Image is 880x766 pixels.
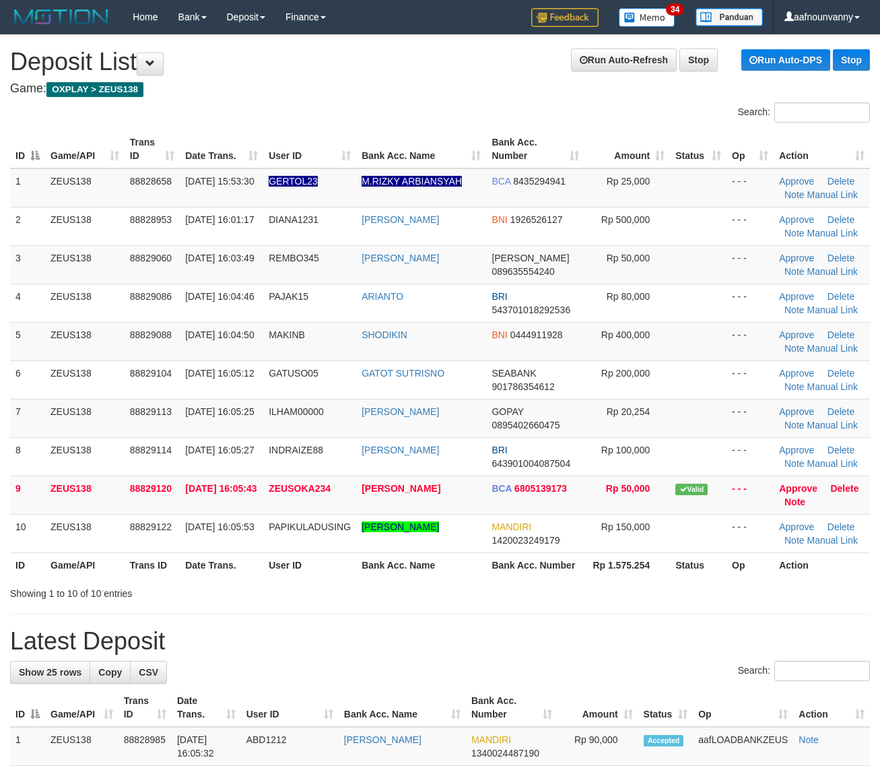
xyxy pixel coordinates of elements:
td: 2 [10,207,45,245]
th: Op: activate to sort column ascending [693,689,793,727]
a: [PERSON_NAME] [362,521,439,532]
span: Copy 1926526127 to clipboard [510,214,563,225]
td: - - - [726,245,774,284]
span: [DATE] 16:05:53 [185,521,254,532]
a: [PERSON_NAME] [362,445,439,455]
span: [DATE] 16:01:17 [185,214,254,225]
td: 8 [10,437,45,476]
span: BNI [492,214,507,225]
a: Run Auto-Refresh [571,49,677,71]
span: [PERSON_NAME] [492,253,569,263]
th: Trans ID: activate to sort column ascending [119,689,172,727]
th: Bank Acc. Number [486,552,584,577]
a: Approve [779,483,817,494]
td: - - - [726,168,774,208]
span: Accepted [644,735,684,746]
span: ZEUSOKA234 [269,483,331,494]
th: Op: activate to sort column ascending [726,130,774,168]
img: Feedback.jpg [531,8,599,27]
span: Copy 1340024487190 to clipboard [471,748,539,759]
span: BRI [492,445,507,455]
a: Approve [779,176,814,187]
span: [DATE] 16:05:27 [185,445,254,455]
span: Nama rekening ada tanda titik/strip, harap diedit [269,176,318,187]
td: ZEUS138 [45,514,125,552]
img: Button%20Memo.svg [619,8,675,27]
td: ABD1212 [241,727,339,766]
th: Game/API [45,552,125,577]
th: ID: activate to sort column descending [10,130,45,168]
th: Bank Acc. Name: activate to sort column ascending [356,130,486,168]
td: - - - [726,514,774,552]
span: Copy 0444911928 to clipboard [510,329,563,340]
span: 88829060 [130,253,172,263]
span: SEABANK [492,368,536,379]
span: CSV [139,667,158,678]
span: Show 25 rows [19,667,81,678]
td: - - - [726,437,774,476]
span: [DATE] 16:04:46 [185,291,254,302]
a: Manual Link [807,458,858,469]
span: Copy 901786354612 to clipboard [492,381,554,392]
th: Game/API: activate to sort column ascending [45,689,119,727]
td: ZEUS138 [45,322,125,360]
th: Bank Acc. Number: activate to sort column ascending [486,130,584,168]
th: Action: activate to sort column ascending [774,130,870,168]
td: aafLOADBANKZEUS [693,727,793,766]
td: 1 [10,168,45,208]
span: 88829122 [130,521,172,532]
span: [DATE] 15:53:30 [185,176,254,187]
td: ZEUS138 [45,284,125,322]
span: Rp 50,000 [606,483,650,494]
a: M.RIZKY ARBIANSYAH [362,176,462,187]
a: Manual Link [807,535,858,546]
td: - - - [726,360,774,399]
span: 88828953 [130,214,172,225]
span: INDRAIZE88 [269,445,323,455]
span: MANDIRI [471,734,511,745]
span: Rp 20,254 [607,406,650,417]
span: Copy 6805139173 to clipboard [514,483,567,494]
a: Manual Link [807,228,858,238]
span: 88829114 [130,445,172,455]
a: Delete [827,329,854,340]
th: Action [774,552,870,577]
span: [DATE] 16:05:43 [185,483,257,494]
th: Amount: activate to sort column ascending [557,689,638,727]
img: panduan.png [696,8,763,26]
span: PAJAK15 [269,291,308,302]
span: [DATE] 16:03:49 [185,253,254,263]
span: OXPLAY > ZEUS138 [46,82,143,97]
a: Approve [779,445,814,455]
th: Status: activate to sort column ascending [670,130,726,168]
a: Note [784,381,805,392]
span: MANDIRI [492,521,531,532]
td: - - - [726,399,774,437]
a: [PERSON_NAME] [344,734,421,745]
td: ZEUS138 [45,360,125,399]
span: Rp 400,000 [601,329,650,340]
a: Note [784,535,805,546]
span: GATUSO05 [269,368,318,379]
a: ARIANTO [362,291,403,302]
a: Delete [827,521,854,532]
th: Date Trans.: activate to sort column ascending [180,130,263,168]
a: Note [784,343,805,354]
th: Op [726,552,774,577]
a: Note [784,420,805,430]
span: BCA [492,176,510,187]
th: Bank Acc. Number: activate to sort column ascending [466,689,557,727]
a: Manual Link [807,343,858,354]
a: Note [784,189,805,200]
td: 6 [10,360,45,399]
td: Rp 90,000 [557,727,638,766]
th: Trans ID [125,552,180,577]
a: GATOT SUTRISNO [362,368,444,379]
td: 1 [10,727,45,766]
h4: Game: [10,82,870,96]
th: Status: activate to sort column ascending [638,689,693,727]
h1: Deposit List [10,49,870,75]
td: 7 [10,399,45,437]
th: Bank Acc. Name: activate to sort column ascending [339,689,466,727]
th: ID [10,552,45,577]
